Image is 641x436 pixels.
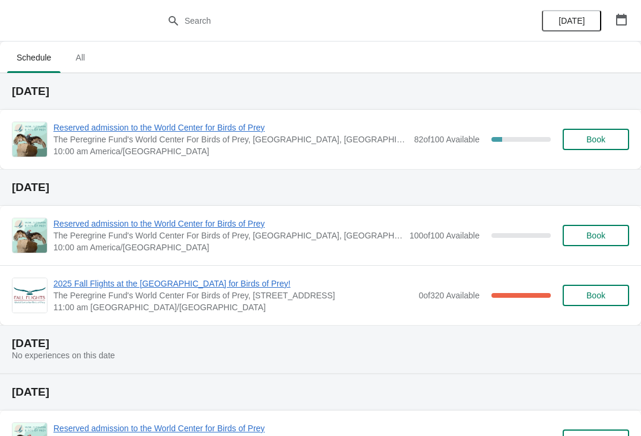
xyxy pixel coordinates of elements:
span: All [65,47,95,68]
button: Book [563,225,629,246]
span: No experiences on this date [12,351,115,360]
span: 100 of 100 Available [410,231,480,240]
input: Search [184,10,481,31]
span: 0 of 320 Available [418,291,480,300]
span: Reserved admission to the World Center for Birds of Prey [53,122,408,133]
span: Reserved admission to the World Center for Birds of Prey [53,218,404,230]
img: Reserved admission to the World Center for Birds of Prey | The Peregrine Fund's World Center For ... [12,122,47,157]
button: Book [563,285,629,306]
button: Book [563,129,629,150]
span: Schedule [7,47,61,68]
span: 10:00 am America/[GEOGRAPHIC_DATA] [53,145,408,157]
span: [DATE] [559,16,585,26]
span: 2025 Fall Flights at the [GEOGRAPHIC_DATA] for Birds of Prey! [53,278,412,289]
span: Reserved admission to the World Center for Birds of Prey [53,422,404,434]
h2: [DATE] [12,386,629,398]
img: 2025 Fall Flights at the World Center for Birds of Prey! | The Peregrine Fund's World Center For ... [12,278,47,313]
span: Book [586,135,605,144]
span: The Peregrine Fund's World Center For Birds of Prey, [GEOGRAPHIC_DATA], [GEOGRAPHIC_DATA], [US_ST... [53,133,408,145]
span: Book [586,291,605,300]
span: The Peregrine Fund's World Center For Birds of Prey, [GEOGRAPHIC_DATA], [GEOGRAPHIC_DATA], [US_ST... [53,230,404,241]
img: Reserved admission to the World Center for Birds of Prey | The Peregrine Fund's World Center For ... [12,218,47,253]
span: Book [586,231,605,240]
span: 11:00 am [GEOGRAPHIC_DATA]/[GEOGRAPHIC_DATA] [53,301,412,313]
span: 10:00 am America/[GEOGRAPHIC_DATA] [53,241,404,253]
span: The Peregrine Fund's World Center For Birds of Prey, [STREET_ADDRESS] [53,289,412,301]
h2: [DATE] [12,182,629,193]
h2: [DATE] [12,338,629,349]
span: 82 of 100 Available [414,135,480,144]
button: [DATE] [542,10,601,31]
h2: [DATE] [12,85,629,97]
